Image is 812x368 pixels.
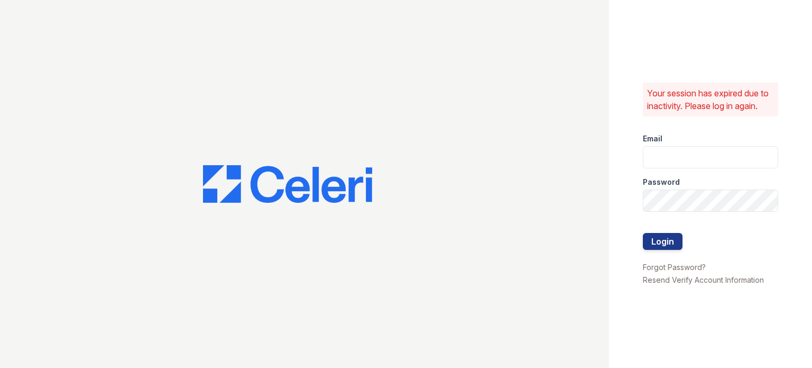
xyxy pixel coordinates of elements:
[643,133,662,144] label: Email
[643,275,764,284] a: Resend Verify Account Information
[643,233,682,250] button: Login
[647,87,774,112] p: Your session has expired due to inactivity. Please log in again.
[203,165,372,203] img: CE_Logo_Blue-a8612792a0a2168367f1c8372b55b34899dd931a85d93a1a3d3e32e68fde9ad4.png
[643,263,706,272] a: Forgot Password?
[643,177,680,187] label: Password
